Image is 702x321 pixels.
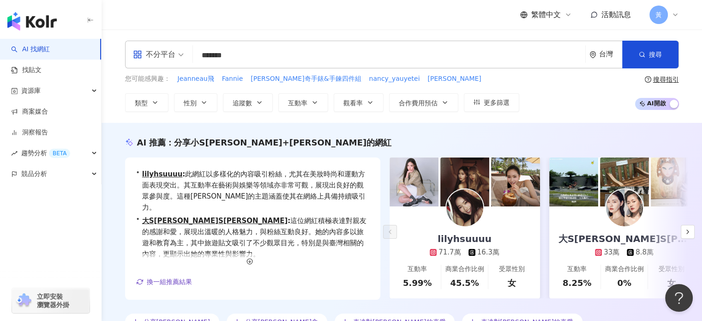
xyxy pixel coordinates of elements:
[651,157,700,206] img: post-image
[142,170,183,178] a: lilyhsuuuu
[125,74,170,84] span: 您可能感興趣：
[178,74,214,84] span: Jeanneau飛
[399,99,438,107] span: 合作費用預估
[645,76,651,83] span: question-circle
[450,277,479,289] div: 45.5%
[491,157,540,206] img: post-image
[136,169,369,213] div: •
[665,284,693,312] iframe: Help Scout Beacon - Open
[278,93,328,112] button: 互動率
[21,143,70,164] span: 趨勢分析
[464,93,519,112] button: 更多篩選
[653,76,679,83] div: 搜尋指引
[563,277,591,289] div: 8.25%
[11,45,50,54] a: searchAI 找網紅
[177,74,215,84] button: Jeanneau飛
[605,265,643,274] div: 商業合作比例
[601,10,631,19] span: 活動訊息
[508,277,516,289] div: 女
[223,93,273,112] button: 追蹤數
[428,232,501,245] div: lilyhsuuuu
[659,265,684,274] div: 受眾性別
[125,93,168,112] button: 類型
[133,50,142,59] span: appstore
[142,215,369,260] span: 這位網紅積極表達對親友的感謝和愛，展現出溫暖的人格魅力，與粉絲互動良好。她的內容多以旅遊和教育為主，其中旅遊貼文吸引了不少觀眾目光，特別是與臺灣相關的內容，更顯示出她的專業性與影響力。
[549,157,598,206] img: post-image
[174,93,217,112] button: 性別
[390,157,438,206] img: post-image
[369,74,420,84] span: nancy_yauyetei
[147,278,192,285] span: 換一組推薦結果
[649,51,662,58] span: 搜尋
[142,217,288,225] a: 大S[PERSON_NAME]S[PERSON_NAME]
[445,265,484,274] div: 商業合作比例
[549,232,700,245] div: 大S[PERSON_NAME]S[PERSON_NAME]
[477,248,499,257] div: 16.3萬
[606,189,643,226] img: KOL Avatar
[403,277,432,289] div: 5.99%
[499,265,525,274] div: 受眾性別
[655,10,662,20] span: 黃
[334,93,384,112] button: 觀看率
[11,150,18,157] span: rise
[567,265,587,274] div: 互動率
[600,157,649,206] img: post-image
[142,169,369,213] span: 此網紅以多樣化的內容吸引粉絲，尤其在美妝時尚和運動方面表現突出。其互動率在藝術與娛樂等領域亦非常可觀，展現出良好的觀眾參與度。這種[PERSON_NAME]的主題涵蓋使其在網絡上具備持續吸引力。
[222,74,243,84] span: Fannie
[599,50,622,58] div: 台灣
[636,248,654,257] div: 8.8萬
[137,137,392,148] div: AI 推薦 ：
[440,157,489,206] img: post-image
[408,265,427,274] div: 互動率
[7,12,57,30] img: logo
[446,189,483,226] img: KOL Avatar
[343,99,363,107] span: 觀看率
[250,74,361,84] button: [PERSON_NAME]奇手錶&手鍊四件組
[174,138,391,147] span: 分享小S[PERSON_NAME]+[PERSON_NAME]的網紅
[589,51,596,58] span: environment
[389,93,458,112] button: 合作費用預估
[184,99,197,107] span: 性別
[11,66,42,75] a: 找貼文
[604,248,619,257] div: 33萬
[222,74,244,84] button: Fannie
[427,74,481,84] button: [PERSON_NAME]
[136,215,369,260] div: •
[667,277,676,289] div: 女
[11,107,48,116] a: 商案媒合
[438,248,461,257] div: 71.7萬
[549,206,700,298] a: 大S[PERSON_NAME]S[PERSON_NAME]33萬8.8萬互動率8.25%商業合作比例0%受眾性別女
[21,80,41,101] span: 資源庫
[251,74,361,84] span: [PERSON_NAME]奇手錶&手鍊四件組
[233,99,252,107] span: 追蹤數
[136,275,192,289] button: 換一組推薦結果
[182,170,185,178] span: :
[133,47,175,62] div: 不分平台
[15,293,33,308] img: chrome extension
[531,10,561,20] span: 繁體中文
[617,277,631,289] div: 0%
[288,217,290,225] span: :
[390,206,540,298] a: lilyhsuuuu71.7萬16.3萬互動率5.99%商業合作比例45.5%受眾性別女
[49,149,70,158] div: BETA
[288,99,307,107] span: 互動率
[11,128,48,137] a: 洞察報告
[12,288,90,313] a: chrome extension立即安裝 瀏覽器外掛
[484,99,510,106] span: 更多篩選
[368,74,420,84] button: nancy_yauyetei
[21,164,47,184] span: 競品分析
[135,99,148,107] span: 類型
[37,292,69,309] span: 立即安裝 瀏覽器外掛
[622,41,678,68] button: 搜尋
